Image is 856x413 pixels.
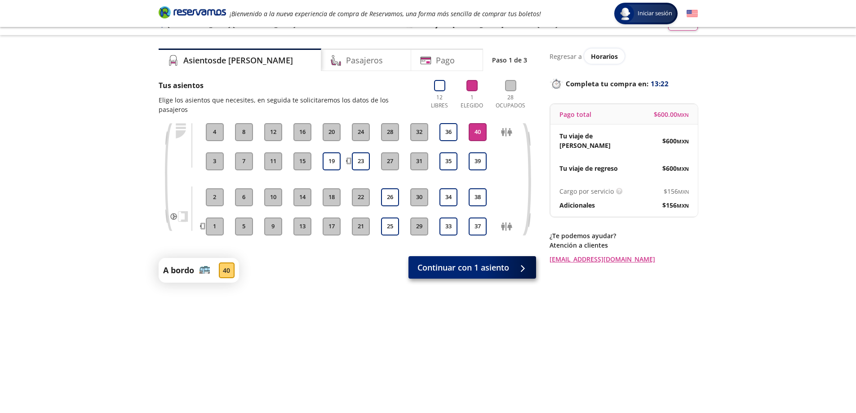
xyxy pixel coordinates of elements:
small: MXN [678,188,689,195]
small: MXN [677,202,689,209]
small: MXN [677,111,689,118]
button: 10 [264,188,282,206]
button: 6 [235,188,253,206]
span: $ 600 [662,164,689,173]
button: 18 [323,188,341,206]
button: 1 [206,218,224,235]
span: $ 600.00 [654,110,689,119]
small: MXN [677,165,689,172]
p: Pago total [559,110,591,119]
button: 16 [293,123,311,141]
button: 7 [235,152,253,170]
button: 19 [323,152,341,170]
span: $ 600 [662,136,689,146]
p: Elige los asientos que necesites, en seguida te solicitaremos los datos de los pasajeros [159,95,418,114]
p: 1 Elegido [458,93,485,110]
a: [EMAIL_ADDRESS][DOMAIN_NAME] [550,254,698,264]
h4: Pasajeros [346,54,383,67]
a: Brand Logo [159,5,226,22]
button: 26 [381,188,399,206]
span: Horarios [591,52,618,61]
p: 28 Ocupados [492,93,529,110]
button: 3 [206,152,224,170]
span: $ 156 [662,200,689,210]
button: Continuar con 1 asiento [408,256,536,279]
button: 2 [206,188,224,206]
button: 11 [264,152,282,170]
p: Tus asientos [159,80,418,91]
button: 22 [352,188,370,206]
button: 24 [352,123,370,141]
button: 13 [293,218,311,235]
button: 37 [469,218,487,235]
button: 33 [439,218,457,235]
button: 35 [439,152,457,170]
button: 23 [352,152,370,170]
button: 38 [469,188,487,206]
p: Cargo por servicio [559,187,614,196]
button: 31 [410,152,428,170]
button: 9 [264,218,282,235]
button: 21 [352,218,370,235]
h4: Pago [436,54,455,67]
button: 20 [323,123,341,141]
i: Brand Logo [159,5,226,19]
button: 30 [410,188,428,206]
button: 25 [381,218,399,235]
p: Regresar a [550,52,582,61]
small: MXN [677,138,689,145]
button: 5 [235,218,253,235]
p: Completa tu compra en : [550,77,698,90]
button: 32 [410,123,428,141]
p: A bordo [163,264,194,276]
span: Iniciar sesión [634,9,676,18]
button: 12 [264,123,282,141]
button: English [687,8,698,19]
p: 12 Libres [427,93,452,110]
button: 28 [381,123,399,141]
button: 14 [293,188,311,206]
div: Regresar a ver horarios [550,49,698,64]
p: Adicionales [559,200,595,210]
span: $ 156 [664,187,689,196]
p: Tu viaje de [PERSON_NAME] [559,131,624,150]
p: Paso 1 de 3 [492,55,527,65]
span: 13:22 [651,79,669,89]
button: 8 [235,123,253,141]
button: 17 [323,218,341,235]
button: 27 [381,152,399,170]
p: Tu viaje de regreso [559,164,618,173]
button: 29 [410,218,428,235]
em: ¡Bienvenido a la nueva experiencia de compra de Reservamos, una forma más sencilla de comprar tus... [230,9,541,18]
button: 34 [439,188,457,206]
p: ¿Te podemos ayudar? [550,231,698,240]
button: 40 [469,123,487,141]
button: 4 [206,123,224,141]
button: 39 [469,152,487,170]
button: 36 [439,123,457,141]
h4: Asientos de [PERSON_NAME] [183,54,293,67]
button: 15 [293,152,311,170]
p: Atención a clientes [550,240,698,250]
div: 40 [219,262,235,278]
span: Continuar con 1 asiento [417,262,509,274]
